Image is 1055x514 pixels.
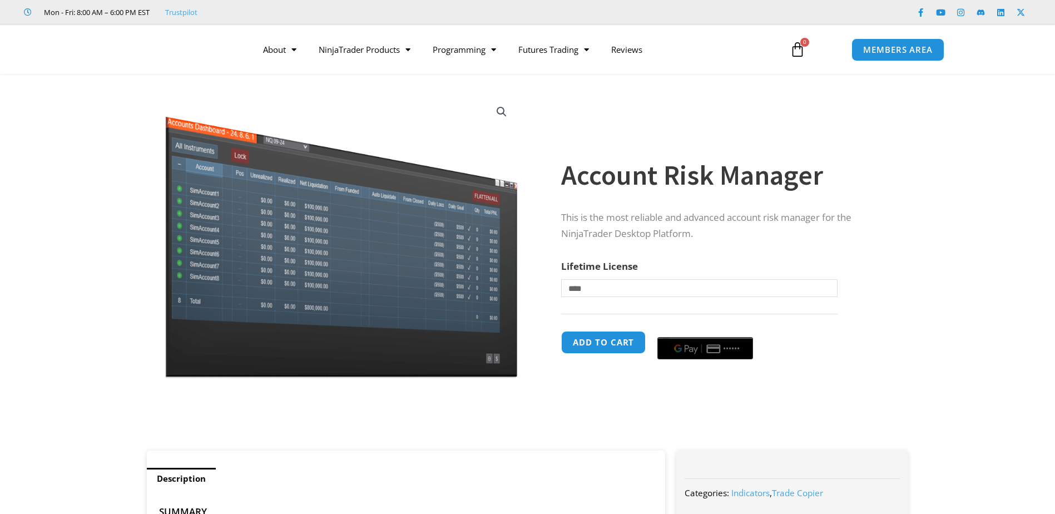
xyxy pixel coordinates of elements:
a: Indicators [731,487,770,498]
h1: Account Risk Manager [561,156,886,195]
img: Screenshot 2024-08-26 15462845454 [162,93,520,378]
a: Trustpilot [165,6,197,19]
a: Reviews [600,37,653,62]
span: Mon - Fri: 8:00 AM – 6:00 PM EST [41,6,150,19]
a: Programming [422,37,507,62]
iframe: Secure payment input frame [655,329,755,330]
img: LogoAI | Affordable Indicators – NinjaTrader [111,29,230,70]
a: Description [147,468,216,490]
span: , [731,487,823,498]
a: NinjaTrader Products [308,37,422,62]
p: This is the most reliable and advanced account risk manager for the NinjaTrader Desktop Platform. [561,210,886,242]
label: Lifetime License [561,260,638,273]
span: MEMBERS AREA [863,46,933,54]
a: Trade Copier [772,487,823,498]
a: View full-screen image gallery [492,102,512,122]
span: 0 [800,38,809,47]
a: MEMBERS AREA [851,38,944,61]
span: Categories: [685,487,729,498]
a: 0 [773,33,822,66]
button: Buy with GPay [657,337,753,359]
a: Futures Trading [507,37,600,62]
a: Clear options [561,303,578,310]
text: •••••• [724,345,740,353]
nav: Menu [252,37,777,62]
a: About [252,37,308,62]
button: Add to cart [561,331,646,354]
